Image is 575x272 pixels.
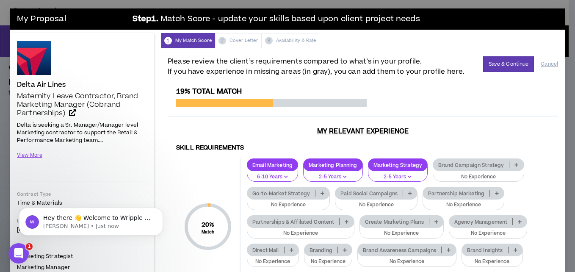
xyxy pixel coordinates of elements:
[541,57,558,72] button: Cancel
[368,166,428,182] button: 2-5 Years
[433,162,509,168] p: Brand Campaign Strategy
[176,144,550,152] h4: Skill Requirements
[160,13,420,25] span: Match Score - update your skills based upon client project needs
[449,222,528,239] button: No Experience
[247,190,315,197] p: Go-to-Market Strategy
[304,247,337,253] p: Branding
[360,219,429,225] p: Create Marketing Plans
[483,56,534,72] button: Save & Continue
[373,173,423,181] p: 2-5 Years
[247,194,330,210] button: No Experience
[335,194,417,210] button: No Experience
[247,219,339,225] p: Partnerships & Affilated Content
[8,243,29,264] iframe: Intercom live chat
[17,148,42,163] button: View More
[357,251,456,267] button: No Experience
[467,258,517,266] p: No Experience
[252,173,293,181] p: 6-10 Years
[17,91,138,118] span: Maternity Leave Contractor, Brand Marketing Manager (Cobrand Partnerships)
[161,33,215,48] div: My Match Score
[433,166,524,182] button: No Experience
[454,230,522,237] p: No Experience
[363,258,451,266] p: No Experience
[304,251,352,267] button: No Experience
[252,230,349,237] p: No Experience
[17,264,70,271] span: Marketing Manager
[247,222,354,239] button: No Experience
[252,258,293,266] p: No Experience
[17,81,66,89] h4: Delta Air Lines
[26,243,33,250] span: 1
[335,190,403,197] p: Paid Social Campaigns
[358,247,442,253] p: Brand Awareness Campaigns
[340,201,412,209] p: No Experience
[304,162,362,168] p: Marketing Planning
[247,166,298,182] button: 6-10 Years
[247,247,284,253] p: Direct Mail
[428,201,499,209] p: No Experience
[6,190,176,249] iframe: Intercom notifications message
[247,162,298,168] p: Email Marketing
[462,251,523,267] button: No Experience
[17,11,127,28] h3: My Proposal
[359,222,444,239] button: No Experience
[17,253,73,260] span: Marketing Strategist
[423,190,489,197] p: Partnership Marketing
[423,194,504,210] button: No Experience
[310,258,347,266] p: No Experience
[449,219,512,225] p: Agency Management
[168,56,464,77] span: Please review the client’s requirements compared to what’s in your profile. If you have experienc...
[365,230,438,237] p: No Experience
[176,86,242,97] span: 19% Total Match
[303,166,363,182] button: 2-5 Years
[164,37,172,44] span: 1
[252,201,324,209] p: No Experience
[133,13,158,25] b: Step 1 .
[202,220,215,229] span: 20 %
[17,120,147,144] p: Delta is seeking a Sr. Manager/Manager level Marketing contractor to support the Retail & Perform...
[247,251,299,267] button: No Experience
[202,229,215,235] small: Match
[368,162,428,168] p: Marketing Strategy
[438,173,518,181] p: No Experience
[168,127,558,136] h3: My Relevant Experience
[462,247,508,253] p: Brand Insights
[309,173,357,181] p: 2-5 Years
[17,92,147,117] a: Maternity Leave Contractor, Brand Marketing Manager (Cobrand Partnerships)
